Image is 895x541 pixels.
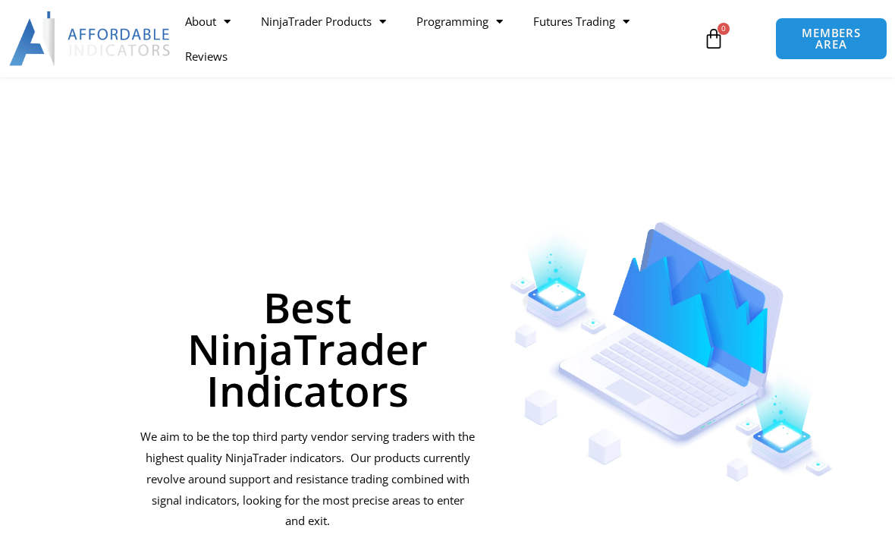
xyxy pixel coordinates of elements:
nav: Menu [170,4,698,74]
span: 0 [718,23,730,35]
a: 0 [680,17,747,61]
a: Programming [401,4,518,39]
a: MEMBERS AREA [775,17,887,60]
a: Futures Trading [518,4,645,39]
h1: Best NinjaTrader Indicators [140,286,475,411]
img: LogoAI | Affordable Indicators – NinjaTrader [9,11,172,66]
img: Indicators 1 | Affordable Indicators – NinjaTrader [510,222,834,482]
a: About [170,4,246,39]
p: We aim to be the top third party vendor serving traders with the highest quality NinjaTrader indi... [140,426,475,532]
span: MEMBERS AREA [791,27,871,50]
a: NinjaTrader Products [246,4,401,39]
a: Reviews [170,39,243,74]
